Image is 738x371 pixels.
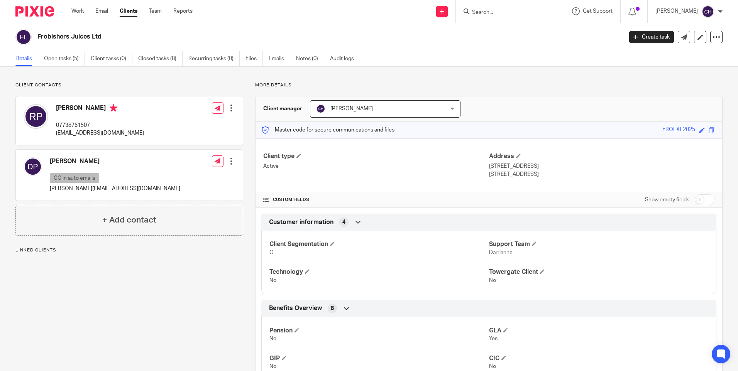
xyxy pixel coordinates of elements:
h4: GIP [269,354,489,363]
a: Closed tasks (8) [138,51,183,66]
h4: GLA [489,327,708,335]
span: Get Support [583,8,613,14]
span: 4 [342,218,345,226]
p: 07738761507 [56,121,144,129]
p: [EMAIL_ADDRESS][DOMAIN_NAME] [56,129,144,137]
h4: Address [489,152,714,160]
span: Benefits Overview [269,304,322,312]
p: More details [255,82,723,88]
p: Master code for secure communications and files [261,126,394,134]
span: Customer information [269,218,333,226]
a: Files [245,51,263,66]
h4: + Add contact [102,214,156,226]
span: No [489,278,496,283]
h4: CIC [489,354,708,363]
img: Pixie [15,6,54,17]
h4: [PERSON_NAME] [56,104,144,114]
p: [PERSON_NAME][EMAIL_ADDRESS][DOMAIN_NAME] [50,185,180,192]
span: No [489,364,496,369]
a: Emails [269,51,290,66]
input: Search [471,9,541,16]
a: Create task [629,31,674,43]
h4: Client type [263,152,489,160]
a: Reports [173,7,193,15]
img: svg%3E [24,157,42,176]
span: No [269,364,276,369]
p: Linked clients [15,247,243,253]
p: Client contacts [15,82,243,88]
a: Work [71,7,84,15]
i: Primary [110,104,117,112]
span: No [269,336,276,341]
span: C [269,250,273,255]
h4: CUSTOM FIELDS [263,197,489,203]
div: FROEXE2025 [662,126,695,135]
p: CC in auto emails [50,173,99,183]
h4: [PERSON_NAME] [50,157,180,165]
a: Details [15,51,38,66]
h3: Client manager [263,105,302,113]
h2: Frobishers Juices Ltd [37,33,501,41]
h4: Technology [269,268,489,276]
a: Client tasks (0) [91,51,132,66]
span: 8 [331,305,334,312]
span: No [269,278,276,283]
span: Darrianne [489,250,513,255]
a: Notes (0) [296,51,324,66]
a: Recurring tasks (0) [188,51,240,66]
h4: Support Team [489,240,708,248]
h4: Pension [269,327,489,335]
a: Open tasks (5) [44,51,85,66]
p: [STREET_ADDRESS] [489,170,714,178]
img: svg%3E [24,104,48,129]
img: svg%3E [15,29,32,45]
a: Email [95,7,108,15]
p: Active [263,162,489,170]
h4: Client Segmentation [269,240,489,248]
a: Audit logs [330,51,360,66]
span: [PERSON_NAME] [330,106,373,111]
img: svg%3E [316,104,325,113]
p: [PERSON_NAME] [655,7,698,15]
p: [STREET_ADDRESS] [489,162,714,170]
a: Clients [120,7,137,15]
a: Team [149,7,162,15]
label: Show empty fields [645,196,689,204]
img: svg%3E [702,5,714,18]
h4: Towergate Client [489,268,708,276]
span: Yes [489,336,498,341]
